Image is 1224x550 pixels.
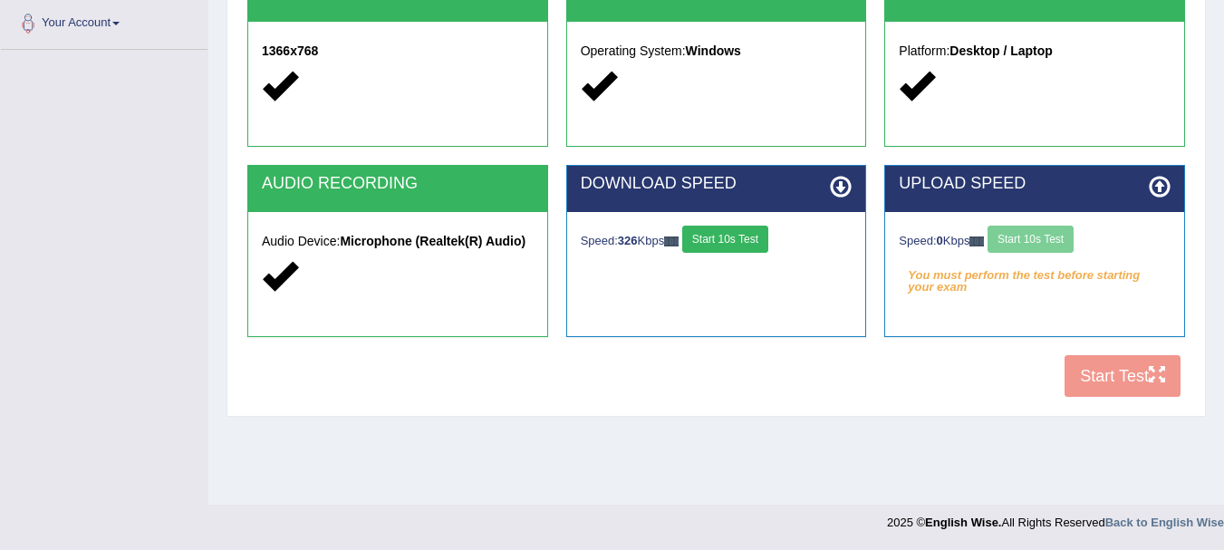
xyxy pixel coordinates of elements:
h5: Platform: [899,44,1171,58]
em: You must perform the test before starting your exam [899,262,1171,289]
div: Speed: Kbps [581,226,853,257]
button: Start 10s Test [682,226,768,253]
img: ajax-loader-fb-connection.gif [664,236,679,246]
strong: Windows [686,43,741,58]
h2: AUDIO RECORDING [262,175,534,193]
h2: UPLOAD SPEED [899,175,1171,193]
strong: 326 [618,234,638,247]
h5: Operating System: [581,44,853,58]
strong: Microphone (Realtek(R) Audio) [340,234,525,248]
strong: Desktop / Laptop [949,43,1053,58]
h5: Audio Device: [262,235,534,248]
div: 2025 © All Rights Reserved [887,505,1224,531]
a: Back to English Wise [1105,516,1224,529]
div: Speed: Kbps [899,226,1171,257]
h2: DOWNLOAD SPEED [581,175,853,193]
img: ajax-loader-fb-connection.gif [969,236,984,246]
strong: 1366x768 [262,43,318,58]
strong: English Wise. [925,516,1001,529]
strong: 0 [937,234,943,247]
